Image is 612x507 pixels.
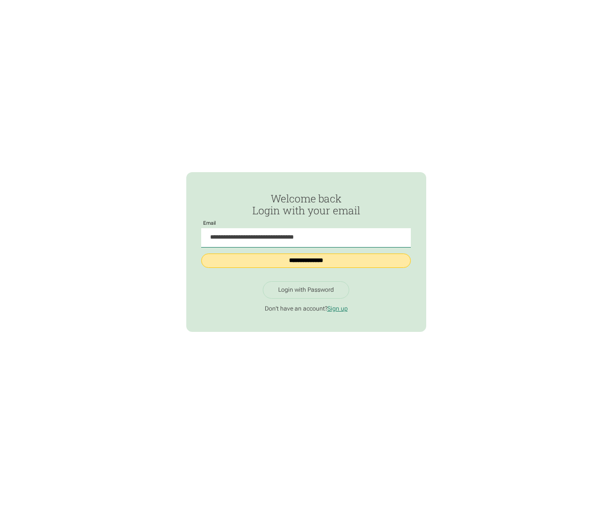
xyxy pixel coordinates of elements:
[327,305,348,312] a: Sign up
[201,220,219,226] label: Email
[201,193,411,216] h2: Welcome back Login with your email
[278,286,334,294] div: Login with Password
[201,305,411,313] p: Don't have an account?
[201,193,411,275] form: Passwordless Login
